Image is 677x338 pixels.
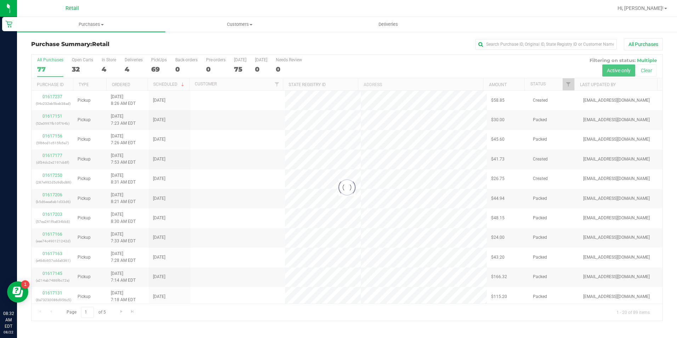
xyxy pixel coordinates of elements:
p: 08:32 AM EDT [3,310,14,329]
a: Customers [165,17,314,32]
h3: Purchase Summary: [31,41,242,47]
p: 08/22 [3,329,14,335]
iframe: Resource center unread badge [21,280,29,289]
button: All Purchases [624,38,663,50]
span: Deliveries [369,21,408,28]
span: Customers [166,21,313,28]
input: Search Purchase ID, Original ID, State Registry ID or Customer Name... [475,39,617,50]
a: Deliveries [314,17,462,32]
span: Purchases [17,21,165,28]
iframe: Resource center [7,281,28,303]
span: Retail [66,5,79,11]
a: Purchases [17,17,165,32]
span: Retail [92,41,109,47]
span: Hi, [PERSON_NAME]! [618,5,664,11]
inline-svg: Retail [5,21,12,28]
